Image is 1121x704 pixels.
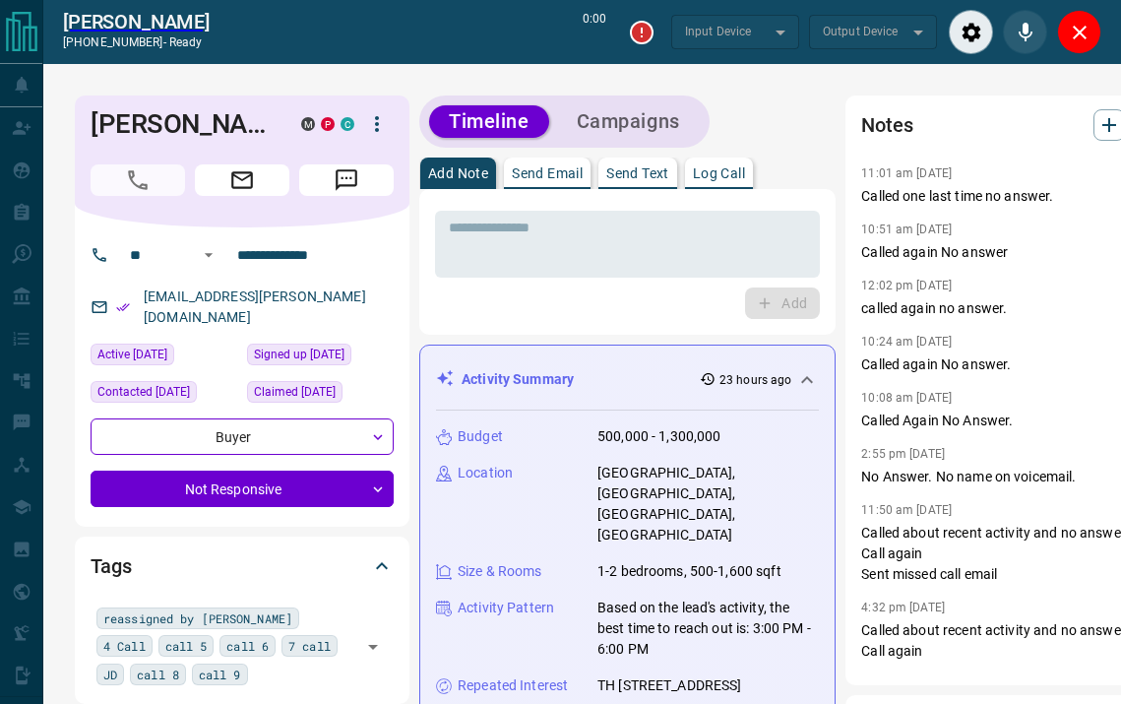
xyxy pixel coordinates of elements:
p: 12:02 pm [DATE] [861,279,952,292]
button: Open [359,633,387,661]
a: [PERSON_NAME] [63,10,210,33]
p: 0:00 [583,10,606,54]
button: Timeline [429,105,549,138]
span: Email [195,164,289,196]
p: 4:32 pm [DATE] [861,601,945,614]
span: ready [169,35,203,49]
div: Activity Summary23 hours ago [436,361,819,398]
div: Buyer [91,418,394,455]
div: Wed Apr 30 2025 [91,381,237,409]
span: reassigned by [PERSON_NAME] [103,608,292,628]
span: call 6 [226,636,269,656]
span: Active [DATE] [97,345,167,364]
p: TH [STREET_ADDRESS] [597,675,742,696]
span: 7 call [288,636,331,656]
p: 10:24 am [DATE] [861,335,952,349]
p: [PHONE_NUMBER] - [63,33,210,51]
span: Signed up [DATE] [254,345,344,364]
h1: [PERSON_NAME] [91,108,272,140]
div: Not Responsive [91,471,394,507]
p: Activity Pattern [458,598,554,618]
span: call 9 [199,665,241,684]
p: Location [458,463,513,483]
div: Close [1057,10,1101,54]
span: Claimed [DATE] [254,382,336,402]
span: Message [299,164,394,196]
p: Activity Summary [462,369,574,390]
p: 1-2 bedrooms, 500-1,600 sqft [597,561,781,582]
div: Sun Mar 30 2025 [247,381,394,409]
p: 23 hours ago [719,371,791,389]
div: condos.ca [341,117,354,131]
p: Send Email [512,166,583,180]
div: Tags [91,543,394,590]
div: Audio Settings [949,10,993,54]
p: Budget [458,426,503,447]
span: call 8 [137,665,179,684]
span: 4 Call [103,636,146,656]
p: 2:55 pm [DATE] [861,447,945,461]
button: Campaigns [557,105,700,138]
h2: Notes [861,109,912,141]
p: 500,000 - 1,300,000 [597,426,721,447]
p: Add Note [428,166,488,180]
p: 11:50 am [DATE] [861,503,952,517]
p: Repeated Interest [458,675,568,696]
button: Open [197,243,220,267]
div: Mute [1003,10,1047,54]
p: Size & Rooms [458,561,542,582]
span: call 5 [165,636,208,656]
div: mrloft.ca [301,117,315,131]
h2: Tags [91,550,131,582]
a: [EMAIL_ADDRESS][PERSON_NAME][DOMAIN_NAME] [144,288,366,325]
p: Based on the lead's activity, the best time to reach out is: 3:00 PM - 6:00 PM [597,598,819,660]
svg: Email Verified [116,300,130,314]
span: Call [91,164,185,196]
div: property.ca [321,117,335,131]
p: 11:01 am [DATE] [861,166,952,180]
p: Send Text [606,166,669,180]
span: Contacted [DATE] [97,382,190,402]
div: Tue Aug 12 2025 [91,344,237,371]
span: JD [103,665,117,684]
div: Tue Jan 03 2023 [247,344,394,371]
p: 10:51 am [DATE] [861,223,952,236]
p: Log Call [693,166,745,180]
p: [GEOGRAPHIC_DATA], [GEOGRAPHIC_DATA], [GEOGRAPHIC_DATA], [GEOGRAPHIC_DATA] [597,463,819,545]
p: 10:08 am [DATE] [861,391,952,405]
